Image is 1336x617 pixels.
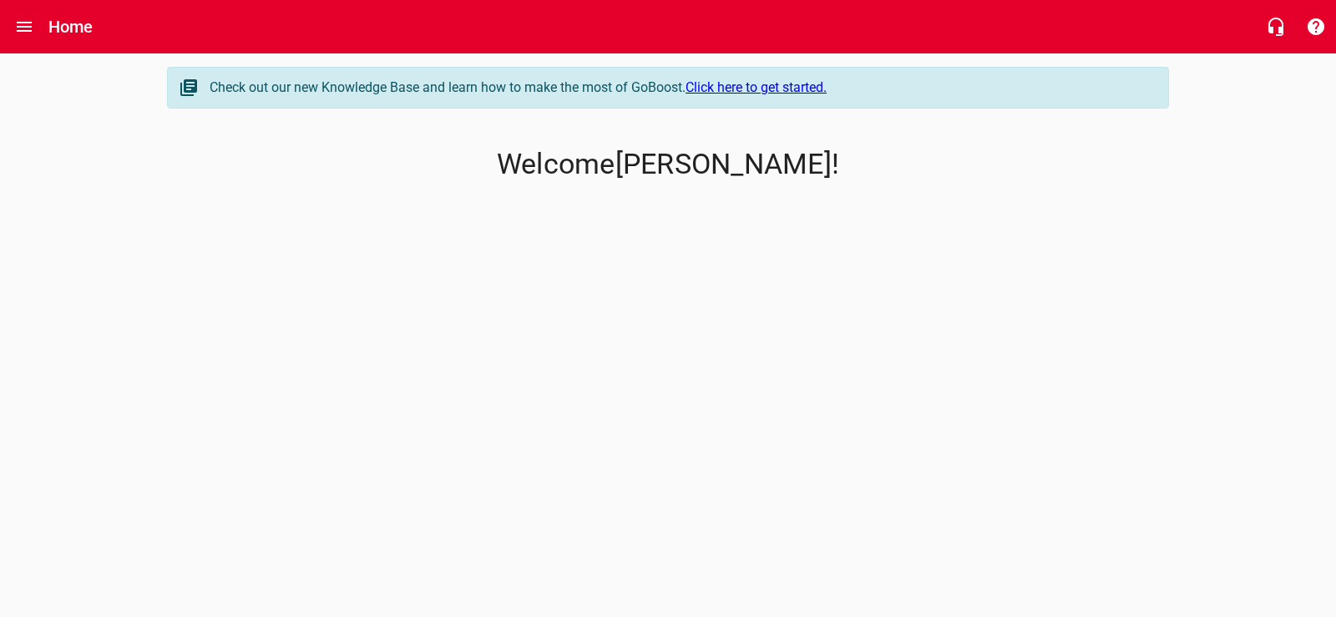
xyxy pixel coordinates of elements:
[1256,7,1296,47] button: Live Chat
[210,78,1151,98] div: Check out our new Knowledge Base and learn how to make the most of GoBoost.
[4,7,44,47] button: Open drawer
[686,79,827,95] a: Click here to get started.
[48,13,94,40] h6: Home
[1296,7,1336,47] button: Support Portal
[167,148,1169,181] p: Welcome [PERSON_NAME] !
